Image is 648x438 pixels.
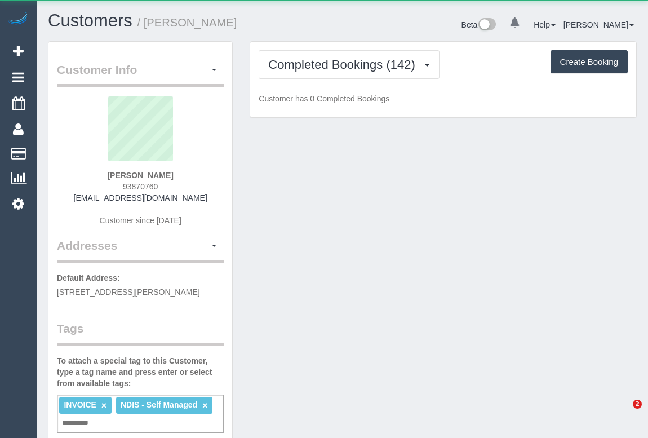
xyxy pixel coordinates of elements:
[7,11,29,27] img: Automaid Logo
[57,61,224,87] legend: Customer Info
[137,16,237,29] small: / [PERSON_NAME]
[64,400,96,409] span: INVOICE
[57,272,120,284] label: Default Address:
[101,401,106,410] a: ×
[74,193,207,202] a: [EMAIL_ADDRESS][DOMAIN_NAME]
[57,355,224,389] label: To attach a special tag to this Customer, type a tag name and press enter or select from availabl...
[610,400,637,427] iframe: Intercom live chat
[107,171,173,180] strong: [PERSON_NAME]
[57,320,224,346] legend: Tags
[534,20,556,29] a: Help
[633,400,642,409] span: 2
[57,287,200,297] span: [STREET_ADDRESS][PERSON_NAME]
[551,50,628,74] button: Create Booking
[259,50,440,79] button: Completed Bookings (142)
[461,20,496,29] a: Beta
[121,400,197,409] span: NDIS - Self Managed
[48,11,132,30] a: Customers
[259,93,628,104] p: Customer has 0 Completed Bookings
[202,401,207,410] a: ×
[563,20,634,29] a: [PERSON_NAME]
[100,216,181,225] span: Customer since [DATE]
[268,57,420,72] span: Completed Bookings (142)
[123,182,158,191] span: 93870760
[477,18,496,33] img: New interface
